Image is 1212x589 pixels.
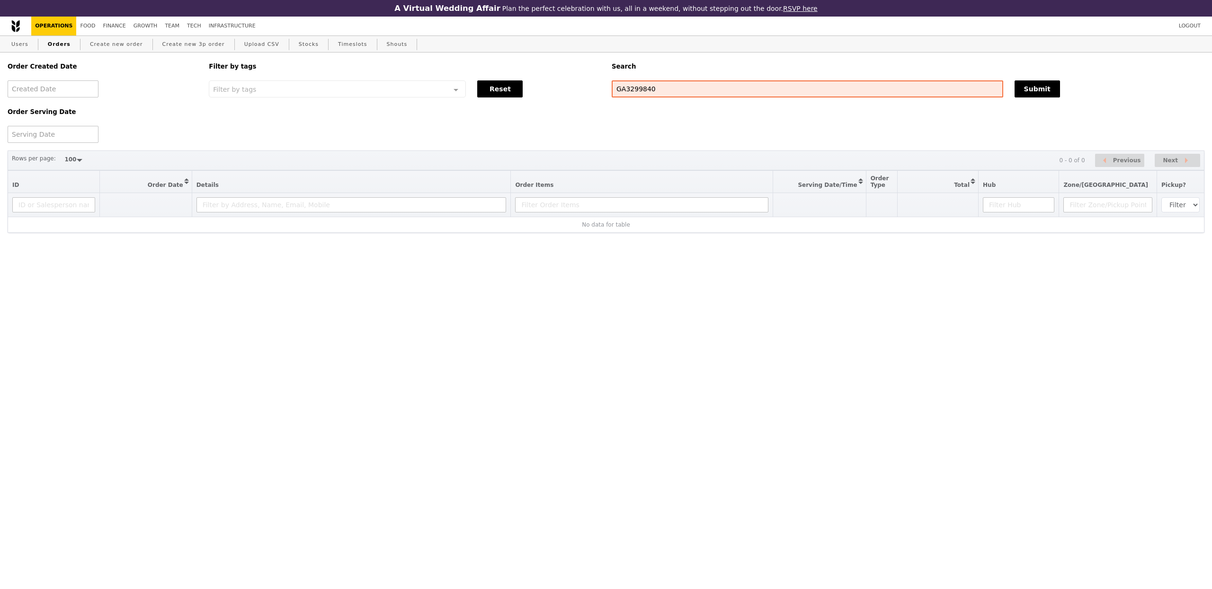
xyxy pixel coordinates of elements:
a: Food [76,17,99,35]
button: Next [1155,154,1200,167]
input: Filter Zone/Pickup Point [1063,197,1152,212]
a: Operations [31,17,76,35]
div: 0 - 0 of 0 [1059,157,1085,164]
a: Create new 3p order [159,36,229,53]
button: Reset [477,80,523,97]
input: Filter Hub [983,197,1054,212]
span: Zone/[GEOGRAPHIC_DATA] [1063,182,1148,188]
a: Tech [183,17,205,35]
a: Users [8,36,32,53]
h5: Search [612,63,1204,70]
span: Next [1163,155,1178,166]
input: Search any field [612,80,1003,97]
a: RSVP here [783,5,818,12]
input: Serving Date [8,126,98,143]
button: Previous [1095,154,1144,167]
a: Infrastructure [205,17,259,35]
span: ID [12,182,19,188]
div: No data for table [12,221,1200,228]
input: Filter Order Items [515,197,768,212]
h3: A Virtual Wedding Affair [394,4,500,13]
input: Created Date [8,80,98,97]
span: Order Type [871,175,889,188]
a: Timeslots [334,36,371,53]
input: ID or Salesperson name [12,197,95,212]
a: Create new order [86,36,147,53]
input: Filter by Address, Name, Email, Mobile [196,197,507,212]
h5: Filter by tags [209,63,600,70]
h5: Order Serving Date [8,108,197,115]
label: Rows per page: [12,154,56,163]
a: Orders [44,36,74,53]
button: Submit [1015,80,1060,97]
div: Plan the perfect celebration with us, all in a weekend, without stepping out the door. [333,4,879,13]
a: Growth [130,17,161,35]
a: Upload CSV [241,36,283,53]
span: Order Items [515,182,553,188]
span: Pickup? [1161,182,1186,188]
a: Team [161,17,183,35]
span: Filter by tags [213,85,256,93]
span: Details [196,182,219,188]
img: Grain logo [11,20,20,32]
a: Finance [99,17,130,35]
h5: Order Created Date [8,63,197,70]
a: Shouts [383,36,411,53]
a: Stocks [295,36,322,53]
span: Hub [983,182,996,188]
a: Logout [1175,17,1204,35]
span: Previous [1113,155,1141,166]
